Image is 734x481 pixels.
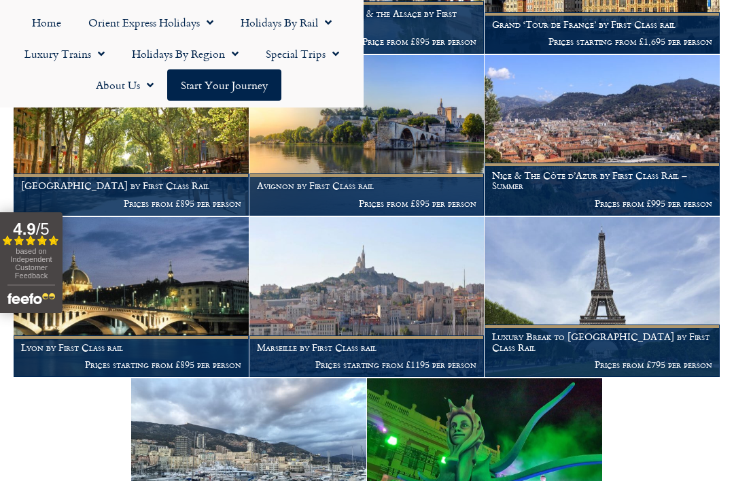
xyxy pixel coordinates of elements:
[21,342,241,353] h1: Lyon by First Class rail
[492,19,712,30] h1: Grand ‘Tour de France’ by First Class rail
[492,170,712,192] h1: Nice & The Côte d’Azur by First Class Rail – Summer
[249,55,485,216] a: Avignon by First Class rail Prices from £895 per person
[75,7,227,38] a: Orient Express Holidays
[492,359,712,370] p: Prices from £795 per person
[227,7,345,38] a: Holidays by Rail
[257,342,477,353] h1: Marseille by First Class rail
[7,7,357,101] nav: Menu
[82,69,167,101] a: About Us
[252,38,353,69] a: Special Trips
[492,331,712,353] h1: Luxury Break to [GEOGRAPHIC_DATA] by First Class Rail
[257,8,477,30] h1: [GEOGRAPHIC_DATA] & the Alsace by First Class rail
[21,359,241,370] p: Prices starting from £895 per person
[257,180,477,191] h1: Avignon by First Class rail
[492,198,712,209] p: Prices from £995 per person
[18,7,75,38] a: Home
[21,198,241,209] p: Prices from £895 per person
[21,180,241,191] h1: [GEOGRAPHIC_DATA] by First Class Rail
[14,55,249,216] a: [GEOGRAPHIC_DATA] by First Class Rail Prices from £895 per person
[492,36,712,47] p: Prices starting from £1,695 per person
[257,198,477,209] p: Prices from £895 per person
[167,69,281,101] a: Start your Journey
[249,217,485,378] a: Marseille by First Class rail Prices starting from £1195 per person
[257,36,477,47] p: Price from £895 per person
[14,217,249,378] a: Lyon by First Class rail Prices starting from £895 per person
[485,217,720,378] a: Luxury Break to [GEOGRAPHIC_DATA] by First Class Rail Prices from £795 per person
[485,55,720,216] a: Nice & The Côte d’Azur by First Class Rail – Summer Prices from £995 per person
[118,38,252,69] a: Holidays by Region
[11,38,118,69] a: Luxury Trains
[257,359,477,370] p: Prices starting from £1195 per person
